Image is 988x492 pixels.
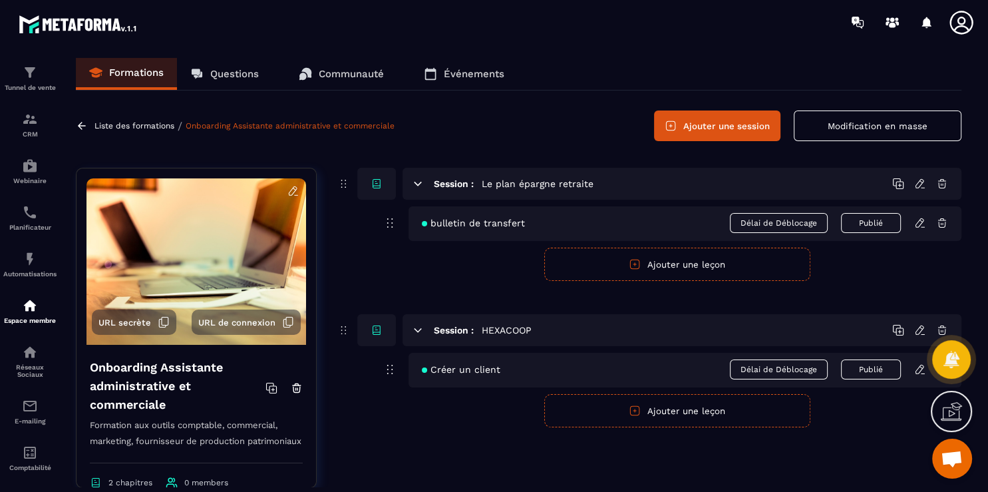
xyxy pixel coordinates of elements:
[841,360,901,379] button: Publié
[22,298,38,314] img: automations
[482,177,593,190] h5: Le plan épargne retraite
[3,288,57,334] a: automationsautomationsEspace membre
[3,364,57,378] p: Réseaux Sociaux
[3,334,57,388] a: social-networksocial-networkRéseaux Sociaux
[22,158,38,174] img: automations
[3,388,57,435] a: emailemailE-mailing
[730,360,828,379] span: Délai de Déblocage
[94,121,174,130] a: Liste des formations
[3,417,57,425] p: E-mailing
[544,394,810,427] button: Ajouter une leçon
[192,310,301,335] button: URL de connexion
[109,67,164,79] p: Formations
[178,120,182,132] span: /
[319,68,384,80] p: Communauté
[3,84,57,91] p: Tunnel de vente
[186,121,395,130] a: Onboarding Assistante administrative et commerciale
[3,224,57,231] p: Planificateur
[3,148,57,194] a: automationsautomationsWebinaire
[434,178,474,189] h6: Session :
[3,270,57,278] p: Automatisations
[841,213,901,233] button: Publié
[86,178,306,345] img: background
[22,65,38,81] img: formation
[285,58,397,90] a: Communauté
[411,58,518,90] a: Événements
[3,464,57,471] p: Comptabilité
[22,204,38,220] img: scheduler
[794,111,961,141] button: Modification en masse
[932,439,972,479] a: Open chat
[3,317,57,324] p: Espace membre
[3,55,57,101] a: formationformationTunnel de vente
[177,58,272,90] a: Questions
[92,310,176,335] button: URL secrète
[90,417,303,463] p: Formation aux outils comptable, commercial, marketing, fournisseur de production patrimoniaux
[482,324,532,337] h5: HEXACOOP
[98,318,151,328] span: URL secrète
[3,177,57,184] p: Webinaire
[19,12,138,36] img: logo
[210,68,259,80] p: Questions
[108,478,152,487] span: 2 chapitres
[3,435,57,481] a: accountantaccountantComptabilité
[422,364,500,375] span: Créer un client
[22,251,38,267] img: automations
[76,58,177,90] a: Formations
[90,358,265,414] h4: Onboarding Assistante administrative et commerciale
[434,325,474,336] h6: Session :
[22,398,38,414] img: email
[544,248,810,281] button: Ajouter une leçon
[22,445,38,461] img: accountant
[3,101,57,148] a: formationformationCRM
[3,194,57,241] a: schedulerschedulerPlanificateur
[422,218,525,228] span: bulletin de transfert
[654,111,780,141] button: Ajouter une session
[730,213,828,233] span: Délai de Déblocage
[444,68,504,80] p: Événements
[198,318,275,328] span: URL de connexion
[22,111,38,127] img: formation
[3,130,57,138] p: CRM
[184,478,228,487] span: 0 members
[22,344,38,360] img: social-network
[3,241,57,288] a: automationsautomationsAutomatisations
